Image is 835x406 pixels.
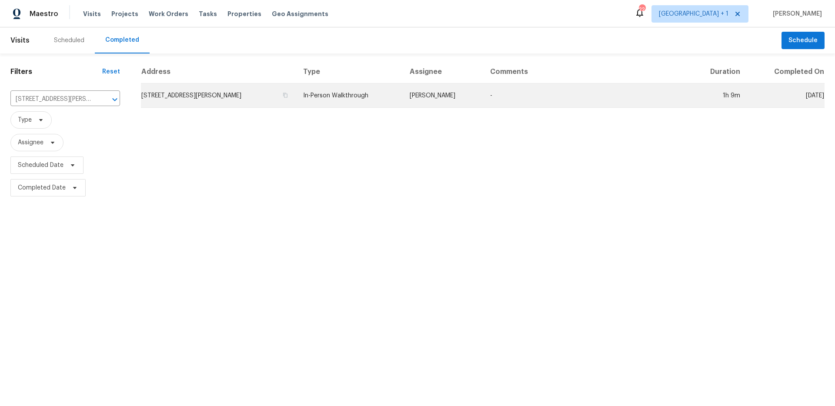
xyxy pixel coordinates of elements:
div: 22 [639,5,645,14]
span: Work Orders [149,10,188,18]
th: Type [296,60,403,83]
button: Open [109,93,121,106]
div: Scheduled [54,36,84,45]
span: Scheduled Date [18,161,63,170]
button: Schedule [782,32,825,50]
td: In-Person Walkthrough [296,83,403,108]
td: [STREET_ADDRESS][PERSON_NAME] [141,83,296,108]
th: Completed On [747,60,825,83]
span: Projects [111,10,138,18]
th: Comments [483,60,688,83]
th: Duration [688,60,747,83]
th: Assignee [403,60,483,83]
div: Completed [105,36,139,44]
div: Reset [102,67,120,76]
td: [DATE] [747,83,825,108]
td: 1h 9m [688,83,747,108]
span: Tasks [199,11,217,17]
td: [PERSON_NAME] [403,83,483,108]
h1: Filters [10,67,102,76]
button: Copy Address [281,91,289,99]
span: Completed Date [18,183,66,192]
span: Assignee [18,138,43,147]
span: Maestro [30,10,58,18]
span: Visits [83,10,101,18]
span: [PERSON_NAME] [769,10,822,18]
th: Address [141,60,296,83]
span: Properties [227,10,261,18]
span: Schedule [788,35,818,46]
span: Type [18,116,32,124]
td: - [483,83,688,108]
span: Visits [10,31,30,50]
span: Geo Assignments [272,10,328,18]
input: Search for an address... [10,93,96,106]
span: [GEOGRAPHIC_DATA] + 1 [659,10,728,18]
